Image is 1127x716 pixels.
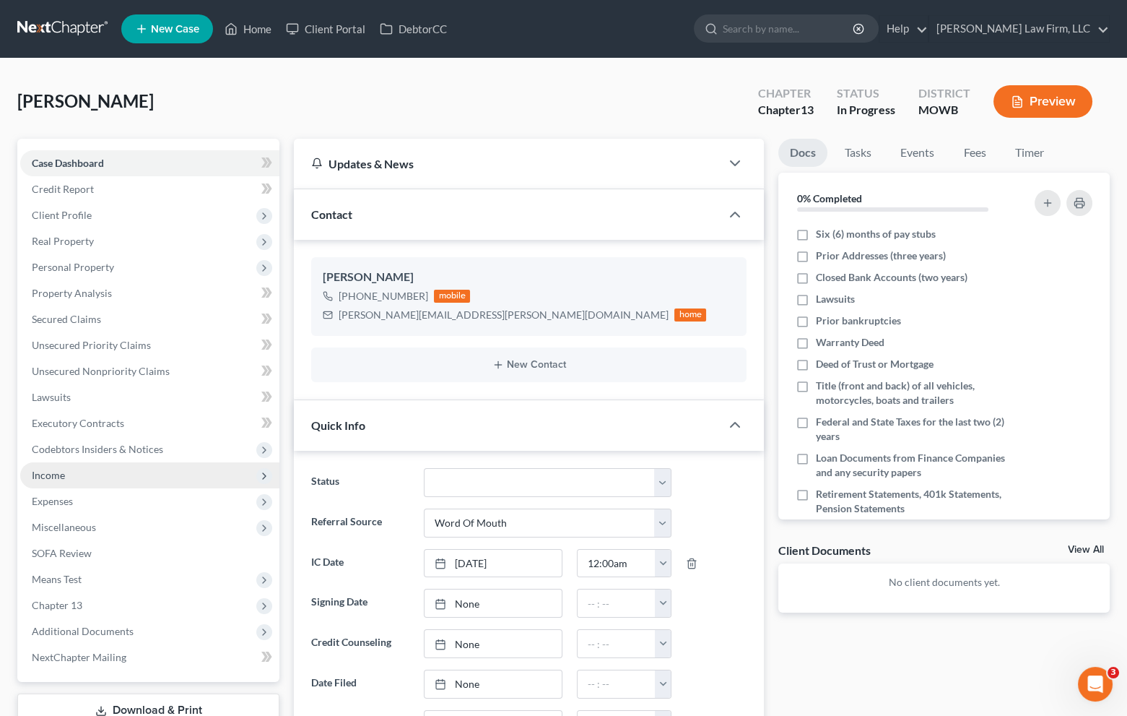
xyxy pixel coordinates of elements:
strong: 0% Completed [797,192,862,204]
input: -- : -- [578,630,656,657]
div: Client Documents [778,543,871,558]
span: Income [32,469,65,481]
span: Retirement Statements, 401k Statements, Pension Statements [816,487,1014,516]
div: MOWB [918,102,970,118]
div: [PHONE_NUMBER] [339,289,428,303]
span: Unsecured Nonpriority Claims [32,365,170,377]
span: Title (front and back) of all vehicles, motorcycles, boats and trailers [816,379,1014,407]
a: [DATE] [425,550,562,577]
a: Lawsuits [20,384,279,410]
a: Property Analysis [20,280,279,306]
span: Property Analysis [32,287,112,299]
a: View All [1068,545,1104,555]
div: [PERSON_NAME] [323,269,735,286]
a: Fees [952,139,998,167]
label: Date Filed [304,670,417,699]
div: home [674,309,706,322]
span: Unsecured Priority Claims [32,339,151,351]
span: SOFA Review [32,547,92,559]
span: Quick Info [311,418,365,432]
span: Lawsuits [816,292,855,306]
div: [PERSON_NAME][EMAIL_ADDRESS][PERSON_NAME][DOMAIN_NAME] [339,308,669,322]
a: [PERSON_NAME] Law Firm, LLC [929,16,1109,42]
span: Deed of Trust or Mortgage [816,357,934,371]
span: [PERSON_NAME] [17,90,154,111]
div: District [918,85,970,102]
div: In Progress [837,102,895,118]
a: Help [879,16,928,42]
span: Miscellaneous [32,521,96,533]
span: Federal and State Taxes for the last two (2) years [816,415,1014,444]
span: Warranty Deed [816,335,884,350]
a: SOFA Review [20,540,279,566]
label: Credit Counseling [304,629,417,658]
div: Chapter [758,85,814,102]
a: Events [889,139,946,167]
span: Codebtors Insiders & Notices [32,443,163,455]
span: Client Profile [32,209,92,221]
input: -- : -- [578,590,656,617]
span: New Case [151,24,199,35]
span: Personal Property [32,261,114,273]
a: Tasks [833,139,883,167]
label: Signing Date [304,589,417,618]
div: mobile [434,290,470,303]
a: Executory Contracts [20,410,279,436]
span: Closed Bank Accounts (two years) [816,270,967,285]
a: Credit Report [20,176,279,202]
a: NextChapter Mailing [20,644,279,670]
a: Unsecured Nonpriority Claims [20,358,279,384]
button: New Contact [323,359,735,371]
span: 3 [1108,667,1119,678]
span: Lawsuits [32,391,71,403]
span: Contact [311,207,352,221]
a: Home [217,16,279,42]
a: Secured Claims [20,306,279,332]
span: Real Property [32,235,94,247]
iframe: Intercom live chat [1078,667,1113,702]
span: Chapter 13 [32,599,82,611]
span: Secured Claims [32,313,101,325]
span: Case Dashboard [32,157,104,169]
span: 13 [801,103,814,116]
label: Referral Source [304,509,417,538]
a: Docs [778,139,827,167]
span: Expenses [32,495,73,507]
span: Credit Report [32,183,94,195]
label: Status [304,468,417,497]
div: Chapter [758,102,814,118]
span: Six (6) months of pay stubs [816,227,936,241]
a: None [425,630,562,657]
span: Means Test [32,573,82,585]
input: Search by name... [723,15,855,42]
span: Prior bankruptcies [816,314,901,328]
a: DebtorCC [373,16,454,42]
button: Preview [993,85,1092,118]
a: None [425,670,562,698]
span: Prior Addresses (three years) [816,249,946,263]
input: -- : -- [578,550,656,577]
a: None [425,590,562,617]
div: Status [837,85,895,102]
label: IC Date [304,549,417,578]
a: Unsecured Priority Claims [20,332,279,358]
span: Executory Contracts [32,417,124,429]
div: Updates & News [311,156,703,171]
a: Client Portal [279,16,373,42]
input: -- : -- [578,670,656,698]
p: No client documents yet. [790,575,1098,590]
span: Additional Documents [32,625,134,637]
span: NextChapter Mailing [32,651,126,663]
a: Timer [1004,139,1056,167]
span: Loan Documents from Finance Companies and any security papers [816,451,1014,480]
a: Case Dashboard [20,150,279,176]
